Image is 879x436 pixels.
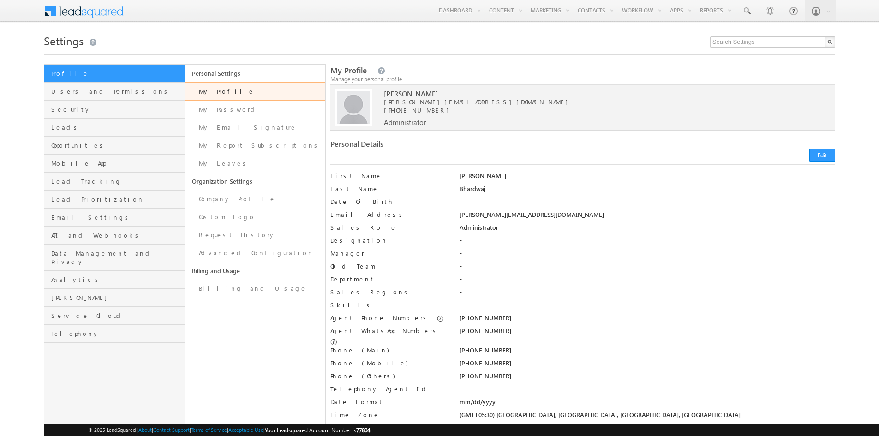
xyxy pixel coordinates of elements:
label: Time Zone [330,411,447,419]
a: Data Management and Privacy [44,245,184,271]
div: - [460,385,835,398]
a: Profile [44,65,184,83]
span: [PHONE_NUMBER] [384,106,454,114]
a: Acceptable Use [228,427,263,433]
a: Security [44,101,184,119]
div: - [460,249,835,262]
div: Personal Details [330,140,576,153]
label: Manager [330,249,447,257]
span: API and Webhooks [51,231,182,239]
a: Analytics [44,271,184,289]
span: Lead Tracking [51,177,182,185]
label: Designation [330,236,447,245]
a: Lead Tracking [44,173,184,191]
a: Lead Prioritization [44,191,184,209]
span: Analytics [51,275,182,284]
a: Users and Permissions [44,83,184,101]
span: Profile [51,69,182,78]
label: Telephony Agent Id [330,385,447,393]
a: My Email Signature [185,119,325,137]
label: Sales Regions [330,288,447,296]
div: [PHONE_NUMBER] [460,327,835,340]
a: Mobile App [44,155,184,173]
a: Request History [185,226,325,244]
div: [PERSON_NAME][EMAIL_ADDRESS][DOMAIN_NAME] [460,210,835,223]
span: Settings [44,33,84,48]
label: Agent WhatsApp Numbers [330,327,439,335]
a: My Profile [185,82,325,101]
label: Old Team [330,262,447,270]
a: Terms of Service [191,427,227,433]
a: Billing and Usage [185,262,325,280]
label: Sales Role [330,223,447,232]
span: 77804 [356,427,370,434]
div: [PHONE_NUMBER] [460,314,835,327]
label: Phone (Main) [330,346,447,354]
a: Billing and Usage [185,280,325,298]
a: API and Webhooks [44,227,184,245]
button: Edit [809,149,835,162]
a: Organization Settings [185,173,325,190]
span: [PERSON_NAME][EMAIL_ADDRESS][DOMAIN_NAME] [384,98,788,106]
div: Bhardwaj [460,185,835,197]
label: Phone (Others) [330,372,447,380]
span: Users and Permissions [51,87,182,96]
a: Email Settings [44,209,184,227]
span: Data Management and Privacy [51,249,182,266]
span: Telephony [51,329,182,338]
a: Custom Logo [185,208,325,226]
div: - [460,236,835,249]
a: [PERSON_NAME] [44,289,184,307]
span: Lead Prioritization [51,195,182,203]
a: Service Cloud [44,307,184,325]
span: Security [51,105,182,113]
div: (GMT+05:30) [GEOGRAPHIC_DATA], [GEOGRAPHIC_DATA], [GEOGRAPHIC_DATA], [GEOGRAPHIC_DATA] [460,411,835,424]
a: Opportunities [44,137,184,155]
div: [PHONE_NUMBER] [460,359,835,372]
div: [PHONE_NUMBER] [460,372,835,385]
a: Advanced Configuration [185,244,325,262]
label: Email Address [330,210,447,219]
a: My Password [185,101,325,119]
span: Opportunities [51,141,182,149]
div: - [460,288,835,301]
div: Manage your personal profile [330,75,835,84]
span: Service Cloud [51,311,182,320]
span: Administrator [384,118,426,126]
label: Agent Phone Numbers [330,314,430,322]
div: - [460,275,835,288]
a: My Report Subscriptions [185,137,325,155]
div: - [460,301,835,314]
input: Search Settings [710,36,835,48]
div: - [460,262,835,275]
span: Leads [51,123,182,131]
label: Date Format [330,398,447,406]
span: Your Leadsquared Account Number is [265,427,370,434]
div: [PERSON_NAME] [460,172,835,185]
label: Skills [330,301,447,309]
a: Leads [44,119,184,137]
span: © 2025 LeadSquared | | | | | [88,426,370,435]
div: mm/dd/yyyy [460,398,835,411]
a: My Leaves [185,155,325,173]
div: Administrator [460,223,835,236]
a: Company Profile [185,190,325,208]
a: Personal Settings [185,65,325,82]
label: Phone (Mobile) [330,359,408,367]
label: Department [330,275,447,283]
label: Last Name [330,185,447,193]
a: Contact Support [153,427,190,433]
div: [PHONE_NUMBER] [460,346,835,359]
span: My Profile [330,65,367,76]
label: First Name [330,172,447,180]
label: Date Of Birth [330,197,447,206]
span: [PERSON_NAME] [51,293,182,302]
span: [PERSON_NAME] [384,90,788,98]
span: Mobile App [51,159,182,167]
a: About [138,427,152,433]
a: Telephony [44,325,184,343]
span: Email Settings [51,213,182,221]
